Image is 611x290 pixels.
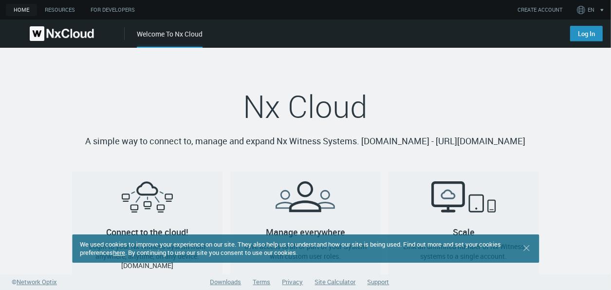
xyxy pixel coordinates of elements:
[72,172,222,232] h2: Connect to the cloud!
[113,248,125,257] a: here
[253,277,271,286] a: Terms
[83,4,143,16] a: For Developers
[389,172,539,232] h2: Scale
[368,277,389,286] a: Support
[12,277,57,287] a: ©Network Optix
[37,4,83,16] a: Resources
[17,277,57,286] span: Network Optix
[575,2,609,18] button: EN
[30,26,94,41] img: Nx Cloud logo
[125,248,297,257] span: . By continuing to use our site you consent to use our cookies.
[230,172,381,232] h2: Manage everywhere
[6,4,37,16] a: home
[282,277,303,286] a: Privacy
[230,172,381,280] a: Manage everywhereGive access to all or part of your System with custom user roles.
[518,6,562,14] a: CREATE ACCOUNT
[243,85,368,127] span: Nx Cloud
[210,277,241,286] a: Downloads
[570,26,603,41] a: Log In
[80,240,501,257] span: We used cookies to improve your experience on our site. They also help us to understand how our s...
[72,172,222,280] a: Connect to the cloud!Login to your Nx Witness System from anywhere, anytime, on any device. [DOMA...
[137,29,203,48] div: Welcome To Nx Cloud
[72,135,539,148] p: A simple way to connect to, manage and expand Nx Witness Systems. [DOMAIN_NAME] - [URL][DOMAIN_NAME]
[315,277,356,286] a: Site Calculator
[588,6,594,14] span: EN
[389,172,539,280] a: ScaleLink an unlimited number of Nx Witness systems to a single account.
